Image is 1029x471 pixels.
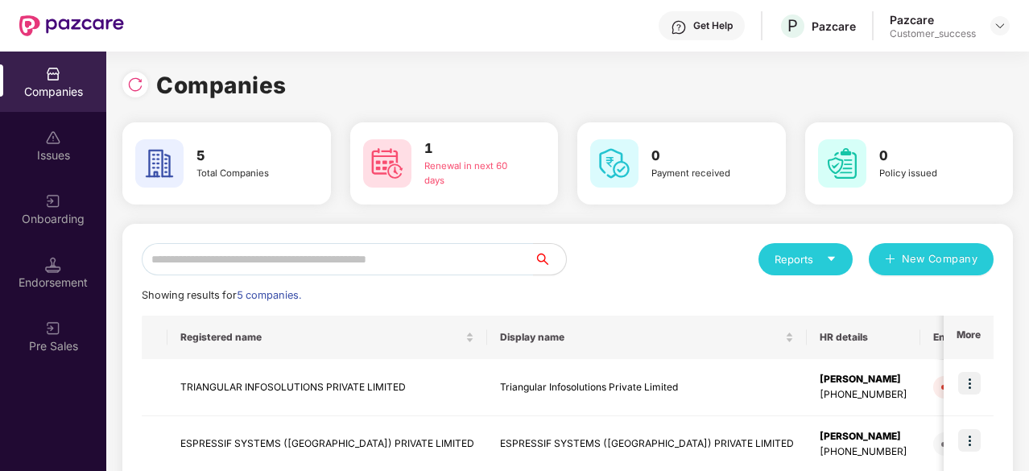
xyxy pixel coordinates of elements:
[127,76,143,93] img: svg+xml;base64,PHN2ZyBpZD0iUmVsb2FkLTMyeDMyIiB4bWxucz0iaHR0cDovL3d3dy53My5vcmcvMjAwMC9zdmciIHdpZH...
[958,429,981,452] img: icon
[180,331,462,344] span: Registered name
[775,251,837,267] div: Reports
[196,146,297,167] h3: 5
[671,19,687,35] img: svg+xml;base64,PHN2ZyBpZD0iSGVscC0zMngzMiIgeG1sbnM9Imh0dHA6Ly93d3cudzMub3JnLzIwMDAvc3ZnIiB3aWR0aD...
[820,372,907,387] div: [PERSON_NAME]
[424,159,525,188] div: Renewal in next 60 days
[167,316,487,359] th: Registered name
[487,316,807,359] th: Display name
[45,257,61,273] img: svg+xml;base64,PHN2ZyB3aWR0aD0iMTQuNSIgaGVpZ2h0PSIxNC41IiB2aWV3Qm94PSIwIDAgMTYgMTYiIGZpbGw9Im5vbm...
[363,139,411,188] img: svg+xml;base64,PHN2ZyB4bWxucz0iaHR0cDovL3d3dy53My5vcmcvMjAwMC9zdmciIHdpZHRoPSI2MCIgaGVpZ2h0PSI2MC...
[533,243,567,275] button: search
[890,12,976,27] div: Pazcare
[885,254,895,266] span: plus
[196,167,297,181] div: Total Companies
[820,444,907,460] div: [PHONE_NUMBER]
[651,146,752,167] h3: 0
[693,19,733,32] div: Get Help
[142,289,301,301] span: Showing results for
[237,289,301,301] span: 5 companies.
[879,167,980,181] div: Policy issued
[902,251,978,267] span: New Company
[45,66,61,82] img: svg+xml;base64,PHN2ZyBpZD0iQ29tcGFuaWVzIiB4bWxucz0iaHR0cDovL3d3dy53My5vcmcvMjAwMC9zdmciIHdpZHRoPS...
[944,316,994,359] th: More
[812,19,856,34] div: Pazcare
[590,139,638,188] img: svg+xml;base64,PHN2ZyB4bWxucz0iaHR0cDovL3d3dy53My5vcmcvMjAwMC9zdmciIHdpZHRoPSI2MCIgaGVpZ2h0PSI2MC...
[45,130,61,146] img: svg+xml;base64,PHN2ZyBpZD0iSXNzdWVzX2Rpc2FibGVkIiB4bWxucz0iaHR0cDovL3d3dy53My5vcmcvMjAwMC9zdmciIH...
[19,15,124,36] img: New Pazcare Logo
[167,359,487,416] td: TRIANGULAR INFOSOLUTIONS PRIVATE LIMITED
[487,359,807,416] td: Triangular Infosolutions Private Limited
[958,372,981,395] img: icon
[818,139,866,188] img: svg+xml;base64,PHN2ZyB4bWxucz0iaHR0cDovL3d3dy53My5vcmcvMjAwMC9zdmciIHdpZHRoPSI2MCIgaGVpZ2h0PSI2MC...
[651,167,752,181] div: Payment received
[533,253,566,266] span: search
[500,331,782,344] span: Display name
[869,243,994,275] button: plusNew Company
[45,193,61,209] img: svg+xml;base64,PHN2ZyB3aWR0aD0iMjAiIGhlaWdodD0iMjAiIHZpZXdCb3g9IjAgMCAyMCAyMCIgZmlsbD0ibm9uZSIgeG...
[807,316,920,359] th: HR details
[424,138,525,159] h3: 1
[135,139,184,188] img: svg+xml;base64,PHN2ZyB4bWxucz0iaHR0cDovL3d3dy53My5vcmcvMjAwMC9zdmciIHdpZHRoPSI2MCIgaGVpZ2h0PSI2MC...
[826,254,837,264] span: caret-down
[787,16,798,35] span: P
[933,331,1019,344] span: Endorsements
[890,27,976,40] div: Customer_success
[820,429,907,444] div: [PERSON_NAME]
[820,387,907,403] div: [PHONE_NUMBER]
[45,320,61,337] img: svg+xml;base64,PHN2ZyB3aWR0aD0iMjAiIGhlaWdodD0iMjAiIHZpZXdCb3g9IjAgMCAyMCAyMCIgZmlsbD0ibm9uZSIgeG...
[879,146,980,167] h3: 0
[994,19,1006,32] img: svg+xml;base64,PHN2ZyBpZD0iRHJvcGRvd24tMzJ4MzIiIHhtbG5zPSJodHRwOi8vd3d3LnczLm9yZy8yMDAwL3N2ZyIgd2...
[156,68,287,103] h1: Companies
